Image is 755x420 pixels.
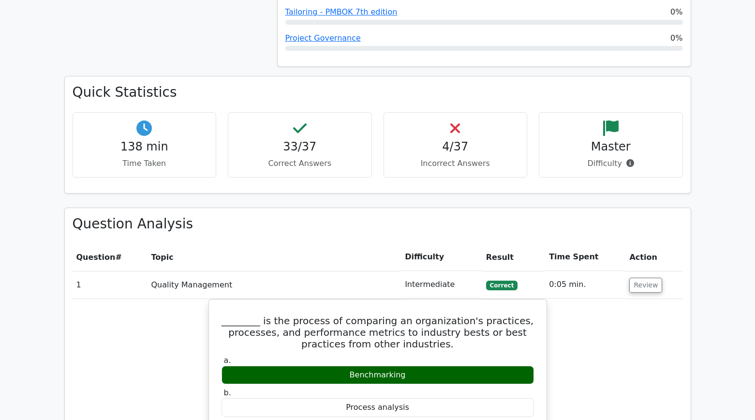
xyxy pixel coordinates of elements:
h3: Question Analysis [73,216,683,232]
td: 1 [73,271,148,299]
p: Incorrect Answers [392,158,519,169]
th: Time Spent [545,243,625,271]
th: Result [482,243,545,271]
span: b. [224,388,231,397]
th: Difficulty [401,243,482,271]
div: Benchmarking [222,366,534,385]
span: 0% [670,6,682,18]
span: a. [224,356,231,365]
p: Time Taken [81,158,208,169]
th: Topic [148,243,401,271]
button: Review [629,278,662,293]
h4: 33/37 [236,140,364,154]
p: Difficulty [547,158,675,169]
span: 0% [670,32,682,44]
th: Action [625,243,682,271]
div: Process analysis [222,398,534,417]
td: Intermediate [401,271,482,299]
td: 0:05 min. [545,271,625,299]
th: # [73,243,148,271]
td: Quality Management [148,271,401,299]
h4: Master [547,140,675,154]
span: Question [76,253,116,262]
h5: ________ is the process of comparing an organization's practices, processes, and performance metr... [221,315,535,350]
a: Tailoring - PMBOK 7th edition [285,7,398,16]
p: Correct Answers [236,158,364,169]
h4: 138 min [81,140,208,154]
a: Project Governance [285,33,361,43]
h3: Quick Statistics [73,84,683,101]
h4: 4/37 [392,140,519,154]
span: Correct [486,281,518,290]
